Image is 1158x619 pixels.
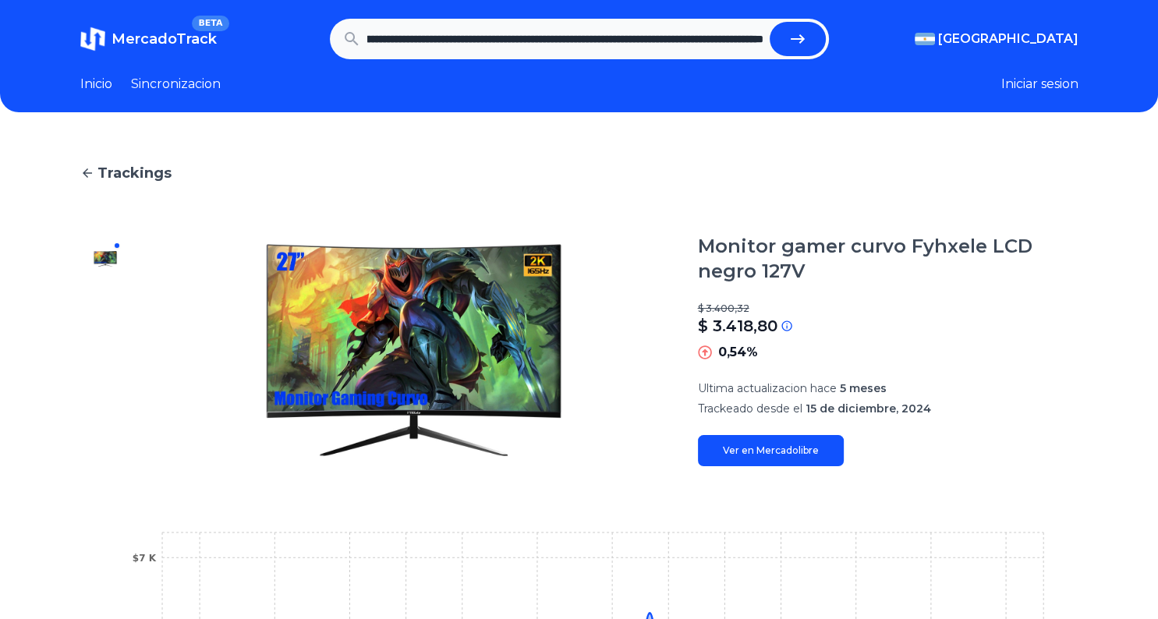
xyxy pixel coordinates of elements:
p: $ 3.400,32 [698,302,1078,315]
p: $ 3.418,80 [698,315,777,337]
button: Iniciar sesion [1001,75,1078,94]
a: Inicio [80,75,112,94]
img: Monitor gamer curvo Fyhxele LCD negro 127V [93,246,118,271]
span: Ultima actualizacion hace [698,381,837,395]
a: MercadoTrackBETA [80,27,217,51]
img: Monitor gamer curvo Fyhxele LCD negro 127V [161,234,667,466]
span: Trackings [97,162,172,184]
img: MercadoTrack [80,27,105,51]
h1: Monitor gamer curvo Fyhxele LCD negro 127V [698,234,1078,284]
span: [GEOGRAPHIC_DATA] [938,30,1078,48]
tspan: $7 K [132,553,156,564]
span: 15 de diciembre, 2024 [806,401,931,416]
span: Trackeado desde el [698,401,802,416]
span: BETA [192,16,228,31]
span: MercadoTrack [112,30,217,48]
a: Trackings [80,162,1078,184]
a: Ver en Mercadolibre [698,435,844,466]
button: [GEOGRAPHIC_DATA] [915,30,1078,48]
img: Argentina [915,33,935,45]
span: 5 meses [840,381,887,395]
a: Sincronizacion [131,75,221,94]
p: 0,54% [718,343,758,362]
